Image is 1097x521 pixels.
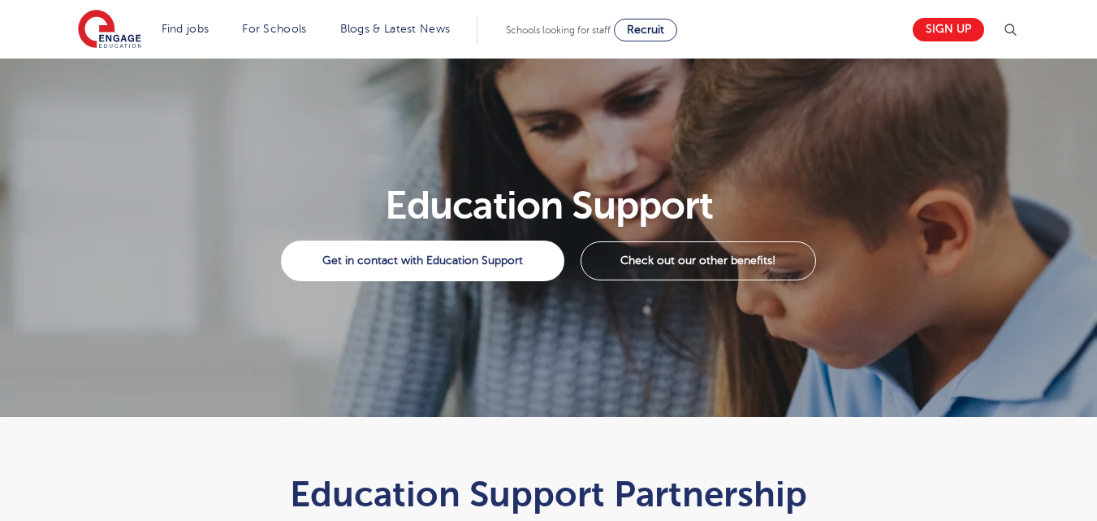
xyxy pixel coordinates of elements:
h1: Education Support Partnership [150,474,947,514]
img: Engage Education [78,10,141,50]
a: Blogs & Latest News [340,23,451,35]
a: Check out our other benefits! [581,241,816,280]
a: Sign up [913,18,984,41]
a: Find jobs [162,23,209,35]
a: For Schools [242,23,306,35]
h1: Education Support [68,186,1029,225]
span: Recruit [627,24,664,36]
a: Recruit [614,19,677,41]
span: Schools looking for staff [506,24,611,36]
a: Get in contact with Education Support [281,241,564,281]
